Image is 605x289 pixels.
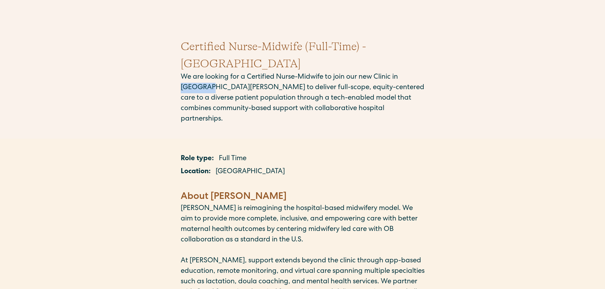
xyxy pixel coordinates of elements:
p: [GEOGRAPHIC_DATA] [216,167,285,177]
p: Location: [181,167,211,177]
strong: About [PERSON_NAME] [181,192,286,202]
p: Role type: [181,154,214,164]
p: [PERSON_NAME] is reimagining the hospital-based midwifery model. We aim to provide more complete,... [181,204,425,246]
p: ‍ [181,246,425,256]
h1: Certified Nurse-Midwife (Full-Time) - [GEOGRAPHIC_DATA] [181,38,425,72]
p: Full Time [219,154,246,164]
p: We are looking for a Certified Nurse-Midwife to join our new Clinic in [GEOGRAPHIC_DATA][PERSON_N... [181,72,425,125]
p: ‍ [181,180,425,190]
